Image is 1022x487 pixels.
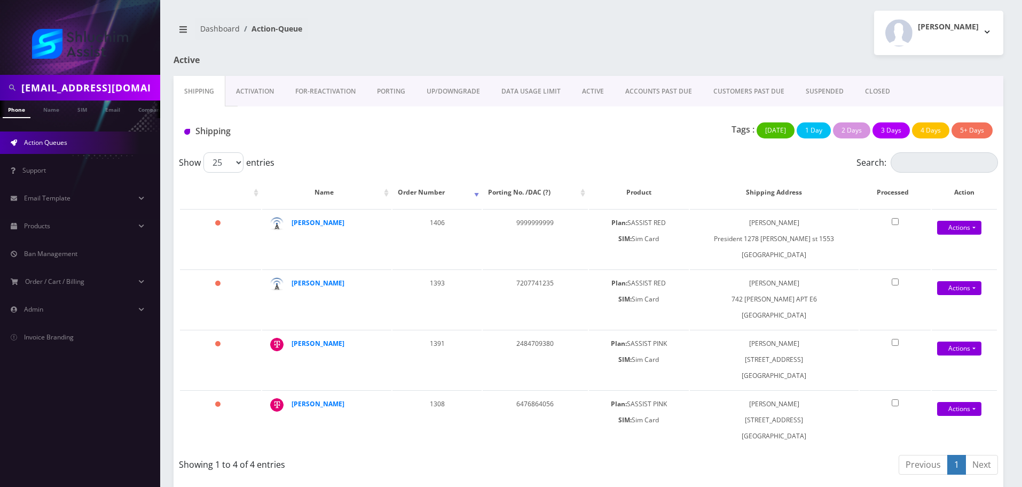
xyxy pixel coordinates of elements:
th: Product [589,177,689,208]
b: Plan: [611,279,627,288]
a: Shipping [174,76,225,107]
span: Order / Cart / Billing [25,277,84,286]
a: Actions [937,221,981,235]
td: 7207741235 [483,269,588,329]
span: Invoice Branding [24,333,74,342]
a: PORTING [366,76,416,107]
a: SIM [72,101,92,117]
b: SIM: [618,295,632,304]
p: Tags : [732,123,754,136]
li: Action-Queue [240,23,302,34]
td: 9999999999 [483,209,588,268]
a: Dashboard [200,24,240,34]
input: Search: [891,152,998,173]
span: Admin [24,305,43,314]
a: DATA USAGE LIMIT [491,76,571,107]
button: 4 Days [912,122,949,138]
h2: [PERSON_NAME] [918,22,979,32]
a: Actions [937,281,981,295]
button: [DATE] [757,122,795,138]
th: Order Number: activate to sort column ascending [392,177,482,208]
label: Search: [856,152,998,173]
label: Show entries [179,152,274,173]
a: SUSPENDED [795,76,854,107]
td: 6476864056 [483,390,588,450]
h1: Active [174,55,439,65]
b: SIM: [618,234,632,243]
a: Activation [225,76,285,107]
b: SIM: [618,355,632,364]
td: [PERSON_NAME] 742 [PERSON_NAME] APT E6 [GEOGRAPHIC_DATA] [690,269,859,329]
span: Ban Management [24,249,77,258]
a: [PERSON_NAME] [292,339,344,348]
td: [PERSON_NAME] [STREET_ADDRESS] [GEOGRAPHIC_DATA] [690,390,859,450]
th: Processed: activate to sort column ascending [860,177,931,208]
td: 1393 [392,269,482,329]
span: Email Template [24,194,70,203]
a: Email [100,101,125,117]
a: UP/DOWNGRADE [416,76,491,107]
a: FOR-REActivation [285,76,366,107]
img: Shipping [184,129,190,135]
h1: Shipping [184,126,443,136]
a: CUSTOMERS PAST DUE [703,76,795,107]
th: : activate to sort column ascending [180,177,261,208]
b: SIM: [618,415,632,424]
b: Plan: [611,339,627,348]
span: Support [22,166,46,175]
td: [PERSON_NAME] President 1278 [PERSON_NAME] st 1553 [GEOGRAPHIC_DATA] [690,209,859,268]
a: Name [38,101,65,117]
a: CLOSED [854,76,901,107]
button: 2 Days [833,122,870,138]
a: ACCOUNTS PAST DUE [615,76,703,107]
button: 1 Day [797,122,831,138]
a: Actions [937,342,981,355]
td: SASSIST PINK Sim Card [589,390,689,450]
input: Search in Company [21,78,158,98]
td: [PERSON_NAME] [STREET_ADDRESS] [GEOGRAPHIC_DATA] [690,330,859,389]
nav: breadcrumb [174,18,580,48]
img: Shluchim Assist [32,29,128,59]
a: Previous [899,455,948,475]
span: Products [24,221,50,230]
a: Company [133,101,169,117]
a: [PERSON_NAME] [292,218,344,227]
button: 5+ Days [952,122,993,138]
button: [PERSON_NAME] [874,11,1003,55]
a: Next [965,455,998,475]
select: Showentries [203,152,243,173]
a: [PERSON_NAME] [292,399,344,408]
span: Action Queues [24,138,67,147]
div: Showing 1 to 4 of 4 entries [179,454,580,471]
a: Phone [3,101,30,118]
td: SASSIST RED Sim Card [589,209,689,268]
td: 1406 [392,209,482,268]
td: 2484709380 [483,330,588,389]
td: SASSIST PINK Sim Card [589,330,689,389]
a: ACTIVE [571,76,615,107]
th: Shipping Address [690,177,859,208]
th: Porting No. /DAC (?): activate to sort column ascending [483,177,588,208]
td: SASSIST RED Sim Card [589,269,689,329]
th: Action [932,177,997,208]
button: 3 Days [872,122,910,138]
td: 1308 [392,390,482,450]
a: Actions [937,402,981,416]
td: 1391 [392,330,482,389]
a: [PERSON_NAME] [292,279,344,288]
b: Plan: [611,399,627,408]
b: Plan: [611,218,627,227]
th: Name: activate to sort column ascending [262,177,392,208]
a: 1 [947,455,966,475]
